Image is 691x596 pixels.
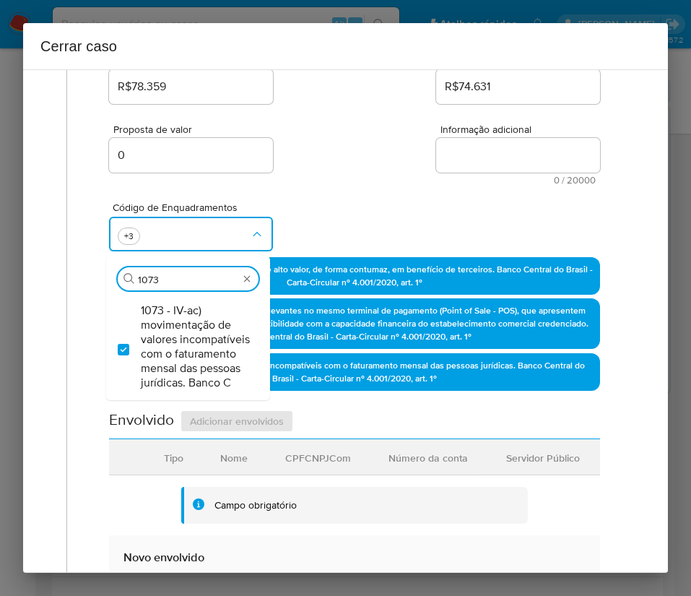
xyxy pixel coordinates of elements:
p: 1047 IV-c) movimentação de recursos de alto valor, de forma contumaz, em benefício de terceiros. ... [109,257,600,295]
span: 1073 - IV-ac) movimentação de valores incompatíveis com o faturamento mensal das pessoas jurídica... [141,303,250,390]
span: Código de Enquadramentos [113,202,277,212]
b: Novo envolvido [123,548,204,566]
h2: Cerrar caso [40,35,651,58]
div: Servidor Público [489,440,597,475]
div: Campo obrigatório [214,498,297,513]
span: Informação adicional [440,124,604,135]
span: Proposta de valor [113,124,277,135]
ul: Código de Enquadramentos [106,293,270,400]
div: CPFCNPJCom [268,440,368,475]
button: Excluir [241,273,253,285]
div: Número da conta [371,440,485,475]
div: Nome [203,440,265,475]
button: mostrar mais 3 [118,228,140,245]
p: 1073 IV-ac) movimentação de valores incompatíveis com o faturamento mensal das pessoas jurídicas.... [109,353,600,391]
span: Máximo de 20000 caracteres [440,176,596,185]
h2: Envolvido [109,410,174,433]
div: Tipo [147,440,201,475]
p: 1066 IV-v) recebimentos de valores relevantes no mesmo terminal de pagamento (Point of Sale - POS... [109,298,600,349]
input: Procurar [138,273,238,286]
span: +3 [121,230,136,242]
